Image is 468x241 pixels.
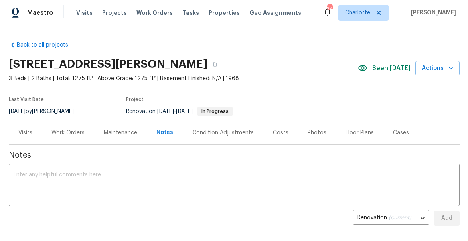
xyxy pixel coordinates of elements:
[389,215,411,221] span: (current)
[9,151,460,159] span: Notes
[156,128,173,136] div: Notes
[9,97,44,102] span: Last Visit Date
[345,9,370,17] span: Charlotte
[157,109,193,114] span: -
[126,109,233,114] span: Renovation
[273,129,288,137] div: Costs
[18,129,32,137] div: Visits
[327,5,332,13] div: 24
[27,9,53,17] span: Maestro
[372,64,411,72] span: Seen [DATE]
[9,41,85,49] a: Back to all projects
[308,129,326,137] div: Photos
[76,9,93,17] span: Visits
[209,9,240,17] span: Properties
[393,129,409,137] div: Cases
[422,63,453,73] span: Actions
[408,9,456,17] span: [PERSON_NAME]
[9,60,207,68] h2: [STREET_ADDRESS][PERSON_NAME]
[207,57,222,71] button: Copy Address
[104,129,137,137] div: Maintenance
[415,61,460,76] button: Actions
[182,10,199,16] span: Tasks
[249,9,301,17] span: Geo Assignments
[198,109,232,114] span: In Progress
[51,129,85,137] div: Work Orders
[9,107,83,116] div: by [PERSON_NAME]
[102,9,127,17] span: Projects
[126,97,144,102] span: Project
[136,9,173,17] span: Work Orders
[353,209,429,228] div: Renovation (current)
[9,75,358,83] span: 3 Beds | 2 Baths | Total: 1275 ft² | Above Grade: 1275 ft² | Basement Finished: N/A | 1968
[192,129,254,137] div: Condition Adjustments
[346,129,374,137] div: Floor Plans
[176,109,193,114] span: [DATE]
[157,109,174,114] span: [DATE]
[9,109,26,114] span: [DATE]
